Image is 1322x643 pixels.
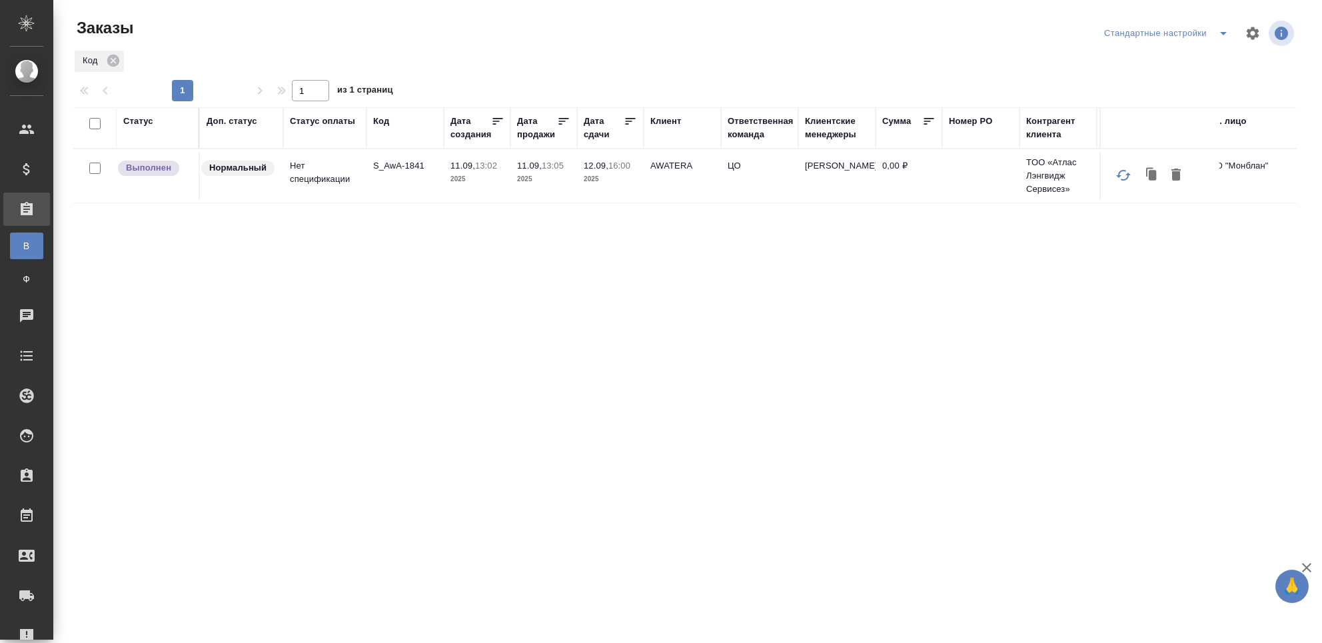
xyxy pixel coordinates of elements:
[876,153,942,199] td: 0,00 ₽
[75,51,124,72] div: Код
[805,115,869,141] div: Клиентские менеджеры
[1281,572,1303,600] span: 🙏
[337,82,393,101] span: из 1 страниц
[1026,115,1090,141] div: Контрагент клиента
[17,239,37,253] span: В
[1097,153,1174,199] td: Нет Нет
[126,161,171,175] p: Выполнен
[209,161,267,175] p: Нормальный
[117,159,192,177] div: Выставляет ПМ после сдачи и проведения начислений. Последний этап для ПМа
[200,159,277,177] div: Статус по умолчанию для стандартных заказов
[728,115,794,141] div: Ответственная команда
[584,115,624,141] div: Дата сдачи
[475,161,497,171] p: 13:02
[450,173,504,186] p: 2025
[283,153,366,199] td: Нет спецификации
[1269,21,1297,46] span: Посмотреть информацию
[517,173,570,186] p: 2025
[650,159,714,173] p: AWATERA
[650,115,681,128] div: Клиент
[517,161,542,171] p: 11.09,
[542,161,564,171] p: 13:05
[1237,17,1269,49] span: Настроить таблицу
[373,159,437,173] p: S_AwA-1841
[1165,163,1187,188] button: Удалить
[1275,570,1309,603] button: 🙏
[721,153,798,199] td: ЦО
[10,266,43,293] a: Ф
[1026,156,1090,196] p: TОО «Атлас Лэнгвидж Сервисез»
[882,115,911,128] div: Сумма
[290,115,355,128] div: Статус оплаты
[10,233,43,259] a: В
[450,161,475,171] p: 11.09,
[17,273,37,286] span: Ф
[207,115,257,128] div: Доп. статус
[450,115,491,141] div: Дата создания
[1107,159,1139,191] button: Обновить
[517,115,557,141] div: Дата продажи
[1139,163,1165,188] button: Клонировать
[373,115,389,128] div: Код
[608,161,630,171] p: 16:00
[1101,23,1237,44] div: split button
[798,153,876,199] td: [PERSON_NAME]
[83,54,102,67] p: Код
[73,17,133,39] span: Заказы
[584,173,637,186] p: 2025
[949,115,992,128] div: Номер PO
[123,115,153,128] div: Статус
[584,161,608,171] p: 12.09,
